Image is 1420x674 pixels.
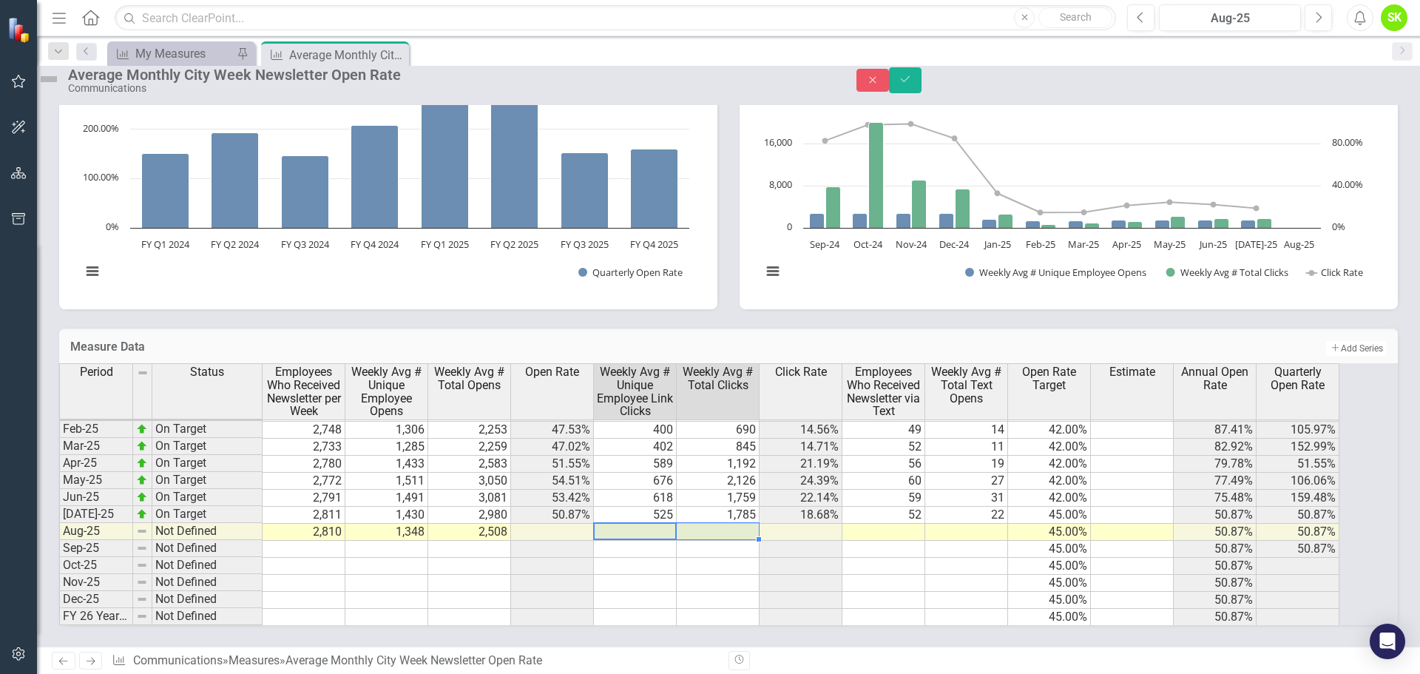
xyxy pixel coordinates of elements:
td: 618 [594,490,677,507]
td: 2,259 [428,439,511,456]
svg: Interactive chart [754,73,1377,294]
path: FY Q3 2024, 145.9793046. Quarterly Open Rate. [282,155,329,228]
img: zOikAAAAAElFTkSuQmCC [136,457,148,469]
td: FY 26 Year End [59,608,133,625]
text: Apr-25 [1112,237,1141,251]
td: 42.00% [1008,473,1091,490]
td: 2,772 [263,473,345,490]
text: FY Q1 2024 [141,237,190,251]
td: 50.87% [1257,541,1339,558]
path: Jan-25, 2,651. Weekly Avg # Total Clicks. [998,214,1013,228]
td: 402 [594,439,677,456]
td: 79.78% [1174,456,1257,473]
text: FY Q2 2025 [490,237,538,251]
td: 87.41% [1174,422,1257,439]
td: 2,810 [263,524,345,541]
img: 8DAGhfEEPCf229AAAAAElFTkSuQmCC [137,367,149,379]
path: Apr-25, 1,433. Weekly Avg # Unique Employee Opens. [1112,220,1126,228]
td: 14.56% [760,422,842,439]
td: 50.87% [1174,524,1257,541]
td: 3,081 [428,490,511,507]
td: 2,508 [428,524,511,541]
td: 1,430 [345,507,428,524]
button: Show Weekly Avg # Total Clicks [1166,266,1291,279]
path: Sep-24, 82.54937163. Click Rate. [822,138,828,144]
td: 42.00% [1008,422,1091,439]
span: Estimate [1109,365,1155,379]
button: View chart menu, Chart [82,261,103,282]
div: Chart. Highcharts interactive chart. [74,73,703,294]
img: zOikAAAAAElFTkSuQmCC [136,440,148,452]
span: Weekly Avg # Unique Employee Opens [348,365,425,417]
path: Oct-24, 97.69036449. Click Rate. [865,122,871,128]
td: 845 [677,439,760,456]
img: 8DAGhfEEPCf229AAAAAElFTkSuQmCC [136,525,148,537]
a: Measures [229,653,280,667]
h3: Measure Data [70,340,795,354]
td: Not Defined [152,523,263,540]
text: Jun-25 [1198,237,1227,251]
td: 45.00% [1008,575,1091,592]
td: 14.71% [760,439,842,456]
td: 589 [594,456,677,473]
td: On Target [152,421,263,438]
td: 2,583 [428,456,511,473]
td: 50.87% [1257,524,1339,541]
path: Mar-25, 14.70911087. Click Rate. [1081,209,1087,215]
td: 400 [594,422,677,439]
path: Jun-25, 1,759. Weekly Avg # Total Clicks. [1214,218,1229,228]
path: May-25, 2,126. Weekly Avg # Total Clicks. [1171,216,1186,228]
td: 47.53% [511,422,594,439]
td: On Target [152,438,263,455]
td: 2,811 [263,507,345,524]
td: 1,348 [345,524,428,541]
td: May-25 [59,472,133,489]
svg: Interactive chart [74,73,697,294]
span: Quarterly Open Rate [1260,365,1336,391]
text: FY Q2 2024 [211,237,260,251]
text: Sep-24 [810,237,840,251]
text: Jan-25 [983,237,1011,251]
div: My Measures [135,44,233,63]
button: View chart menu, City Week Click Rate [763,261,783,282]
td: 159.48% [1257,490,1339,507]
text: FY Q4 2024 [351,237,399,251]
td: 42.00% [1008,439,1091,456]
div: Aug-25 [1164,10,1296,27]
text: [DATE]-25 [1235,237,1277,251]
button: Show Quarterly Open Rate [578,266,683,279]
button: Show Weekly Avg # Unique Employee Opens [965,266,1149,279]
path: Feb-25, 690. Weekly Avg # Total Clicks. [1041,224,1056,228]
text: Feb-25 [1026,237,1055,251]
td: 2,791 [263,490,345,507]
img: ClearPoint Strategy [7,17,33,43]
path: FY Q2 2025, 296.91056455. Quarterly Open Rate. [491,81,538,228]
text: 80.00% [1332,135,1363,149]
td: 3,050 [428,473,511,490]
path: Jul-25, 1,430. Weekly Avg # Unique Employee Opens. [1241,220,1256,228]
button: Search [1038,7,1112,28]
td: 50.87% [1174,592,1257,609]
path: FY Q1 2024, 151.05446624. Quarterly Open Rate. [142,153,189,228]
img: zOikAAAAAElFTkSuQmCC [136,491,148,503]
a: My Measures [111,44,233,63]
td: 1,491 [345,490,428,507]
td: On Target [152,489,263,506]
path: FY Q1 2025, 296.39417221. Quarterly Open Rate. [422,81,469,228]
text: Mar-25 [1068,237,1099,251]
path: May-25, 1,511. Weekly Avg # Unique Employee Opens. [1155,220,1170,228]
td: [DATE]-25 [59,506,133,523]
path: Feb-25, 1,306. Weekly Avg # Unique Employee Opens. [1026,220,1041,228]
td: Mar-25 [59,438,133,455]
path: Jan-25, 1,613. Weekly Avg # Unique Employee Opens. [982,219,997,228]
td: 45.00% [1008,558,1091,575]
span: Search [1060,11,1092,23]
text: FY Q4 2025 [630,237,678,251]
img: zOikAAAAAElFTkSuQmCC [136,474,148,486]
td: 2,733 [263,439,345,456]
td: 2,980 [428,507,511,524]
path: Mar-25, 1,285. Weekly Avg # Unique Employee Opens. [1069,220,1083,228]
img: 8DAGhfEEPCf229AAAAAElFTkSuQmCC [136,593,148,605]
path: Mar-25, 845. Weekly Avg # Total Clicks. [1085,223,1100,228]
td: 21.19% [760,456,842,473]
